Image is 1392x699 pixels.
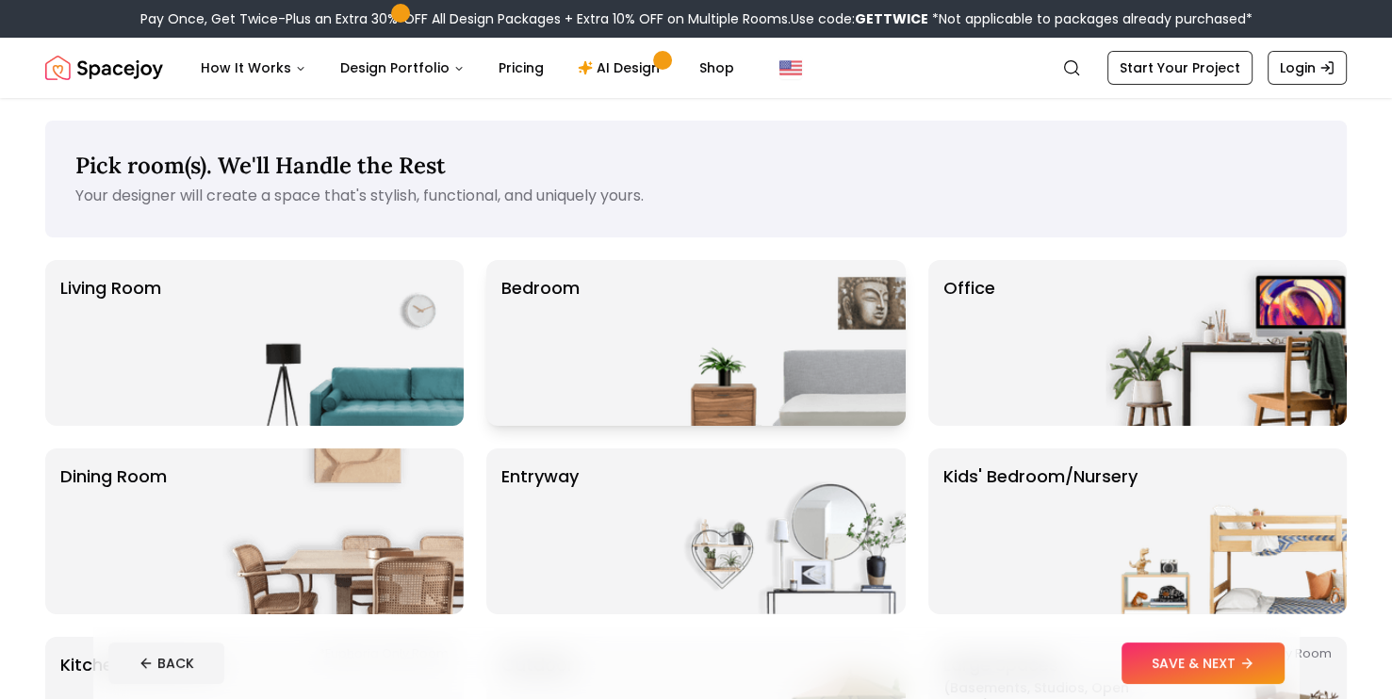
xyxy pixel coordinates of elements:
[222,448,464,614] img: Dining Room
[855,9,928,28] b: GETTWICE
[943,463,1138,599] p: Kids' Bedroom/Nursery
[483,49,559,87] a: Pricing
[501,275,580,411] p: Bedroom
[60,463,167,599] p: Dining Room
[563,49,680,87] a: AI Design
[928,9,1253,28] span: *Not applicable to packages already purchased*
[108,642,224,684] button: BACK
[684,49,749,87] a: Shop
[75,151,446,180] span: Pick room(s). We'll Handle the Rest
[186,49,749,87] nav: Main
[1268,51,1347,85] a: Login
[45,49,163,87] a: Spacejoy
[943,275,995,411] p: Office
[325,49,480,87] button: Design Portfolio
[1105,260,1347,426] img: Office
[75,185,1317,207] p: Your designer will create a space that's stylish, functional, and uniquely yours.
[664,448,906,614] img: entryway
[1122,642,1285,684] button: SAVE & NEXT
[140,9,1253,28] div: Pay Once, Get Twice-Plus an Extra 30% OFF All Design Packages + Extra 10% OFF on Multiple Rooms.
[60,275,161,411] p: Living Room
[664,260,906,426] img: Bedroom
[45,49,163,87] img: Spacejoy Logo
[1105,448,1347,614] img: Kids' Bedroom/Nursery
[791,9,928,28] span: Use code:
[779,57,802,79] img: United States
[1107,51,1253,85] a: Start Your Project
[501,463,579,599] p: entryway
[45,38,1347,98] nav: Global
[222,260,464,426] img: Living Room
[186,49,321,87] button: How It Works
